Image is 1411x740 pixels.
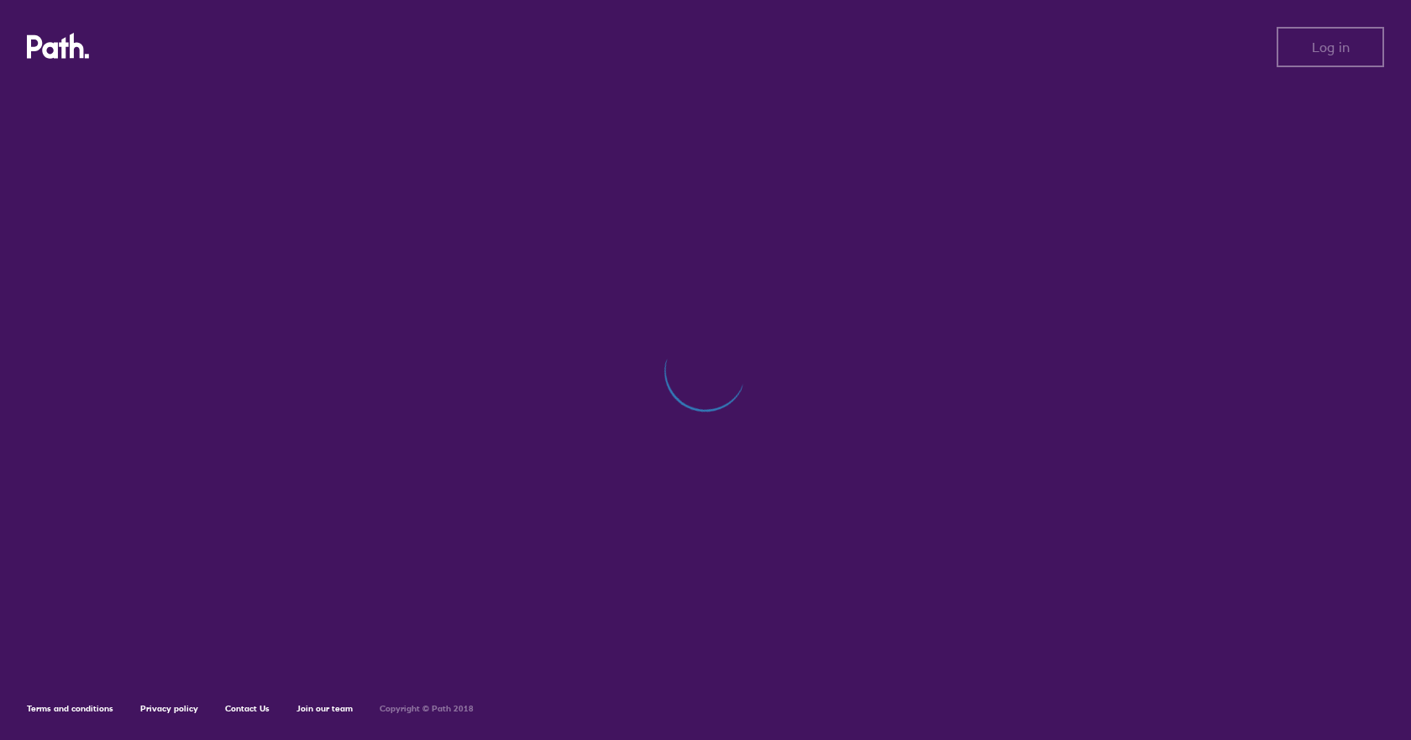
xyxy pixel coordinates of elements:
[1312,39,1350,55] span: Log in
[296,703,353,714] a: Join our team
[1277,27,1384,67] button: Log in
[27,703,113,714] a: Terms and conditions
[225,703,270,714] a: Contact Us
[380,704,474,714] h6: Copyright © Path 2018
[140,703,198,714] a: Privacy policy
